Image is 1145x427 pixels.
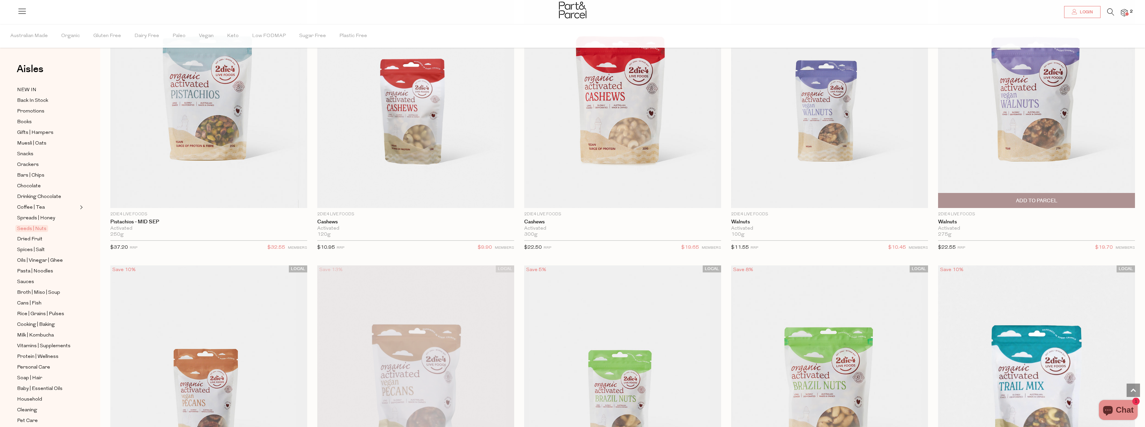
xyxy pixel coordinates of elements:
a: Crackers [17,161,78,169]
button: Expand/Collapse Coffee | Tea [78,203,83,211]
span: Broth | Miso | Soup [17,289,60,297]
a: Pistachios - MID SEP [110,219,307,225]
a: Cans | Fish [17,299,78,307]
a: Spreads | Honey [17,214,78,222]
span: Vegan [199,24,214,48]
span: Drinking Chocolate [17,193,61,201]
p: 2Die4 Live Foods [524,211,721,217]
span: Household [17,396,42,404]
span: Keto [227,24,239,48]
span: Chocolate [17,182,41,190]
small: MEMBERS [909,246,928,250]
p: 2Die4 Live Foods [317,211,514,217]
span: Gluten Free [93,24,121,48]
span: $19.65 [681,243,699,252]
a: Walnuts [731,219,928,225]
span: Add To Parcel [1016,197,1057,204]
div: Activated [524,226,721,232]
a: Protein | Wellness [17,353,78,361]
div: Activated [938,226,1135,232]
span: Dairy Free [134,24,159,48]
span: Plastic Free [339,24,367,48]
small: RRP [957,246,965,250]
inbox-online-store-chat: Shopify online store chat [1097,400,1140,422]
a: 2 [1121,9,1128,16]
span: Login [1078,9,1093,15]
a: Milk | Kombucha [17,331,78,340]
a: Cashews [524,219,721,225]
a: Soap | Hair [17,374,78,382]
a: Pet Care [17,417,78,425]
span: Gifts | Hampers [17,129,53,137]
span: Soap | Hair [17,374,42,382]
a: Spices | Salt [17,246,78,254]
div: Save 8% [731,265,755,274]
span: Rice | Grains | Pulses [17,310,64,318]
a: Snacks [17,150,78,158]
span: 250g [110,232,124,238]
span: $10.45 [888,243,906,252]
span: Pasta | Noodles [17,267,53,275]
span: Coffee | Tea [17,204,45,212]
a: Dried Fruit [17,235,78,243]
a: Login [1064,6,1101,18]
a: Cooking | Baking [17,321,78,329]
span: LOCAL [496,265,514,272]
a: NEW IN [17,86,78,94]
a: Broth | Miso | Soup [17,288,78,297]
a: Gifts | Hampers [17,129,78,137]
span: Crackers [17,161,39,169]
small: MEMBERS [495,246,514,250]
span: Australian Made [10,24,48,48]
span: $9.90 [478,243,492,252]
span: $37.20 [110,245,128,250]
a: Seeds | Nuts [17,225,78,233]
a: Oils | Vinegar | Ghee [17,256,78,265]
span: Personal Care [17,364,50,372]
a: Promotions [17,107,78,116]
span: LOCAL [1117,265,1135,272]
button: Add To Parcel [938,193,1135,208]
small: MEMBERS [288,246,307,250]
span: $19.70 [1095,243,1113,252]
a: Baby | Essential Oils [17,385,78,393]
a: Household [17,395,78,404]
div: Save 10% [938,265,965,274]
img: Part&Parcel [559,2,586,18]
span: LOCAL [910,265,928,272]
span: $22.50 [524,245,542,250]
span: Oils | Vinegar | Ghee [17,257,63,265]
span: Low FODMAP [252,24,286,48]
a: Vitamins | Supplements [17,342,78,350]
span: 275g [938,232,951,238]
a: Aisles [17,64,43,81]
p: 2Die4 Live Foods [110,211,307,217]
p: 2Die4 Live Foods [731,211,928,217]
span: Aisles [17,62,43,76]
span: Milk | Kombucha [17,332,54,340]
span: Sauces [17,278,34,286]
span: Cleaning [17,406,37,414]
span: $22.55 [938,245,956,250]
span: 2 [1128,9,1134,15]
span: 120g [317,232,331,238]
span: Spreads | Honey [17,214,55,222]
span: Sugar Free [299,24,326,48]
div: Activated [110,226,307,232]
p: 2Die4 Live Foods [938,211,1135,217]
div: Save 5% [524,265,548,274]
div: Activated [317,226,514,232]
span: Protein | Wellness [17,353,59,361]
a: Bars | Chips [17,171,78,180]
a: Books [17,118,78,126]
a: Back In Stock [17,96,78,105]
span: LOCAL [703,265,721,272]
span: $32.55 [267,243,285,252]
span: Bars | Chips [17,172,44,180]
small: RRP [337,246,344,250]
span: Back In Stock [17,97,48,105]
span: Snacks [17,150,33,158]
a: Drinking Chocolate [17,193,78,201]
small: RRP [544,246,551,250]
span: 300g [524,232,538,238]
